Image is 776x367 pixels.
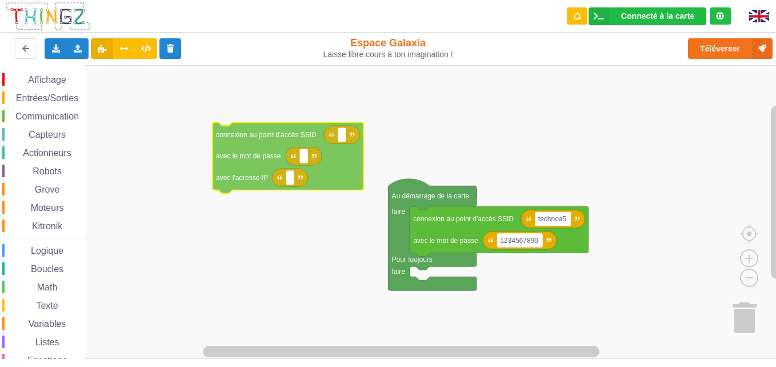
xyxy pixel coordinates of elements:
[500,236,538,244] text: 1234567890
[392,256,433,264] text: Pour toujours
[27,130,67,139] span: Capteurs
[26,75,67,85] span: Affichage
[710,7,731,25] div: Tu es connecté au serveur de création de Thingz
[27,319,68,329] span: Variables
[749,10,769,22] img: gb.png
[31,166,63,176] span: Robots
[216,152,281,160] text: avec le mot de passe
[322,50,454,59] div: Laisse libre cours à ton imagination !
[392,208,406,216] text: faire
[29,246,65,256] span: Logique
[30,221,64,231] span: Kitronik
[621,12,694,20] div: Connecté à la carte
[538,215,567,223] text: technoa5
[216,131,317,139] text: connexion au point d'accès SSID
[29,203,66,213] span: Moteurs
[589,7,706,25] div: Ta base fonctionne bien !
[21,148,73,158] span: Actionneurs
[392,192,470,200] text: Au démarrage de la carte
[688,38,773,59] button: Téléverser
[322,37,454,59] div: Espace Galaxia
[34,301,59,310] span: Texte
[33,185,62,194] span: Grove
[26,356,69,365] span: Fonctions
[29,264,65,274] span: Boucles
[14,111,81,121] span: Communication
[14,93,80,103] span: Entrées/Sorties
[35,282,59,292] span: Math
[216,174,268,182] text: avec l'adresse IP
[34,337,61,347] span: Listes
[413,236,478,244] text: avec le mot de passe
[5,1,91,31] img: thingz_logo.png
[413,215,514,223] text: connexion au point d'accès SSID
[392,268,406,276] text: faire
